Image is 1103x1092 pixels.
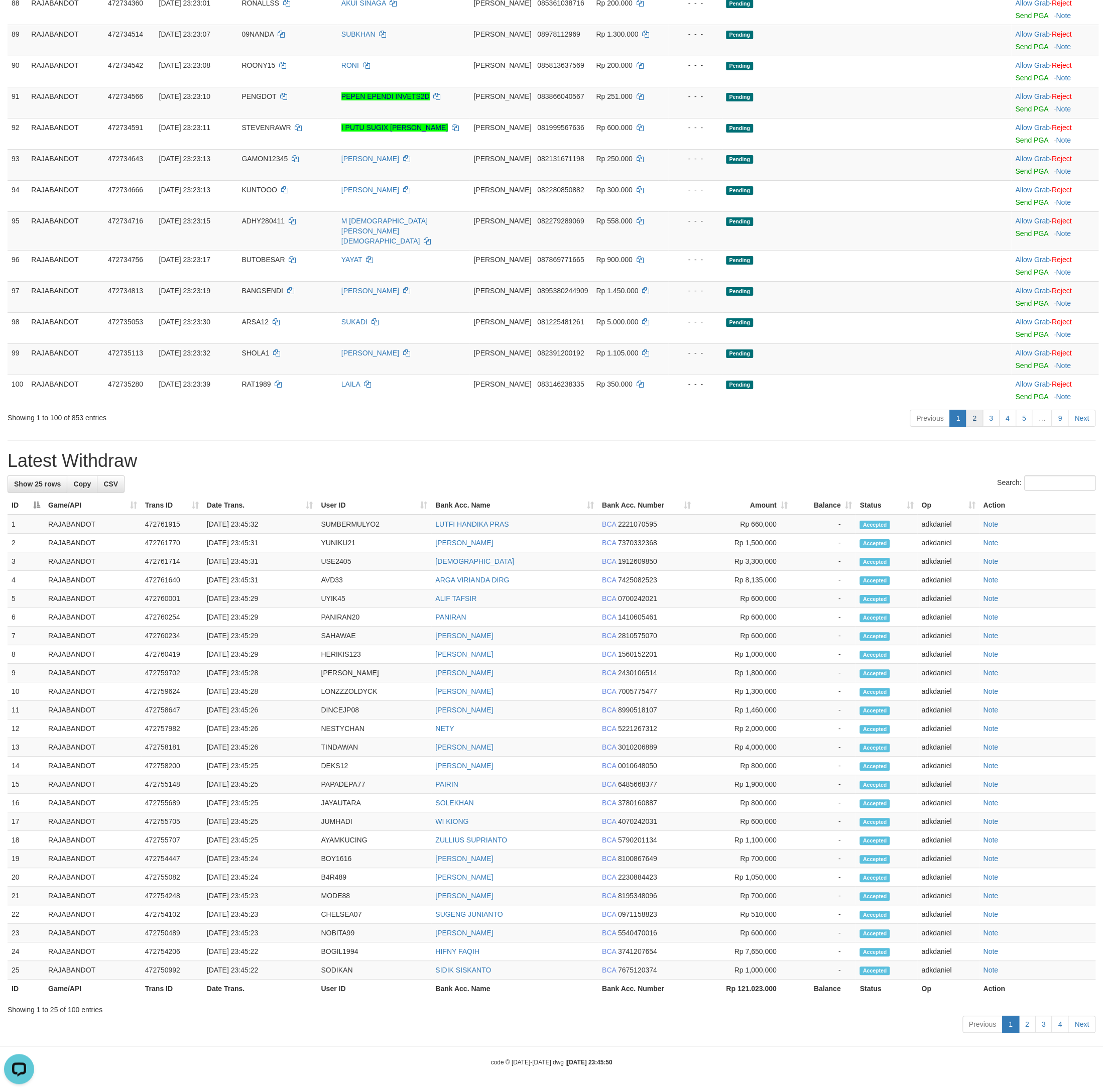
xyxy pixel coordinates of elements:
[598,496,695,515] th: Bank Acc. Number: activate to sort column ascending
[8,496,44,515] th: ID: activate to sort column descending
[1056,105,1071,113] a: Note
[596,92,632,100] span: Rp 251.000
[1052,124,1072,132] a: Reject
[726,93,753,101] span: Pending
[159,92,210,100] span: [DATE] 23:23:10
[1015,349,1049,357] a: Allow Grab
[1015,287,1049,295] a: Allow Grab
[983,947,998,955] a: Note
[435,929,493,937] a: [PERSON_NAME]
[1011,149,1098,180] td: ·
[241,30,274,38] span: 09NANDA
[1015,393,1048,401] a: Send PGA
[672,379,718,389] div: - - -
[431,496,598,515] th: Bank Acc. Name: activate to sort column ascending
[1011,281,1098,312] td: ·
[1011,87,1098,118] td: ·
[983,724,998,733] a: Note
[435,724,454,733] a: NETY
[1015,217,1051,225] span: ·
[596,155,632,163] span: Rp 250.000
[1015,318,1049,326] a: Allow Grab
[983,762,998,770] a: Note
[1011,118,1098,149] td: ·
[1052,256,1072,264] a: Reject
[108,287,143,295] span: 472734813
[917,496,979,515] th: Op: activate to sort column ascending
[473,92,531,100] span: [PERSON_NAME]
[108,256,143,264] span: 472734756
[1024,475,1095,491] input: Search:
[537,124,584,132] span: Copy 081999567636 to clipboard
[435,594,476,602] a: ALIF TAFSIR
[435,947,479,955] a: HIFNY FAQIH
[1016,410,1033,427] a: 5
[1015,136,1048,144] a: Send PGA
[983,650,998,658] a: Note
[435,780,458,788] a: PAIRIN
[435,613,466,621] a: PANIRAN
[241,61,275,69] span: ROONY15
[983,966,998,974] a: Note
[983,855,998,863] a: Note
[983,576,998,584] a: Note
[8,180,27,211] td: 94
[1015,229,1048,237] a: Send PGA
[241,124,291,132] span: STEVENRAWR
[672,286,718,296] div: - - -
[1015,61,1049,69] a: Allow Grab
[983,910,998,918] a: Note
[108,92,143,100] span: 472734566
[1056,229,1071,237] a: Note
[14,480,61,488] span: Show 25 rows
[27,343,104,375] td: RAJABANDOT
[1056,43,1071,51] a: Note
[44,496,141,515] th: Game/API: activate to sort column ascending
[435,669,493,677] a: [PERSON_NAME]
[341,217,428,245] a: M [DEMOGRAPHIC_DATA][PERSON_NAME][DEMOGRAPHIC_DATA]
[672,91,718,101] div: - - -
[983,929,998,937] a: Note
[726,186,753,195] span: Pending
[1052,349,1072,357] a: Reject
[1015,330,1048,338] a: Send PGA
[27,281,104,312] td: RAJABANDOT
[435,557,514,565] a: [DEMOGRAPHIC_DATA]
[596,349,638,357] span: Rp 1.105.000
[108,124,143,132] span: 472734591
[159,380,210,388] span: [DATE] 23:23:39
[672,216,718,226] div: - - -
[241,256,285,264] span: BUTOBESAR
[435,855,493,863] a: [PERSON_NAME]
[1015,256,1051,264] span: ·
[27,87,104,118] td: RAJABANDOT
[159,30,210,38] span: [DATE] 23:23:07
[855,496,917,515] th: Status: activate to sort column ascending
[108,318,143,326] span: 472735053
[341,124,448,132] a: I PUTU SUGIX [PERSON_NAME]
[1015,155,1049,163] a: Allow Grab
[108,155,143,163] span: 472734643
[983,520,998,528] a: Note
[537,287,588,295] span: Copy 0895380244909 to clipboard
[537,217,584,225] span: Copy 082279289069 to clipboard
[983,799,998,807] a: Note
[435,743,493,751] a: [PERSON_NAME]
[983,632,998,640] a: Note
[473,287,531,295] span: [PERSON_NAME]
[27,211,104,250] td: RAJABANDOT
[435,520,509,528] a: LUTFI HANDIKA PRAS
[108,217,143,225] span: 472734716
[8,281,27,312] td: 97
[726,62,753,70] span: Pending
[1056,268,1071,276] a: Note
[1015,74,1048,82] a: Send PGA
[8,475,67,493] a: Show 25 rows
[596,318,638,326] span: Rp 5.000.000
[596,256,632,264] span: Rp 900.000
[726,217,753,226] span: Pending
[726,318,753,327] span: Pending
[537,349,584,357] span: Copy 082391200192 to clipboard
[1011,180,1098,211] td: ·
[983,892,998,900] a: Note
